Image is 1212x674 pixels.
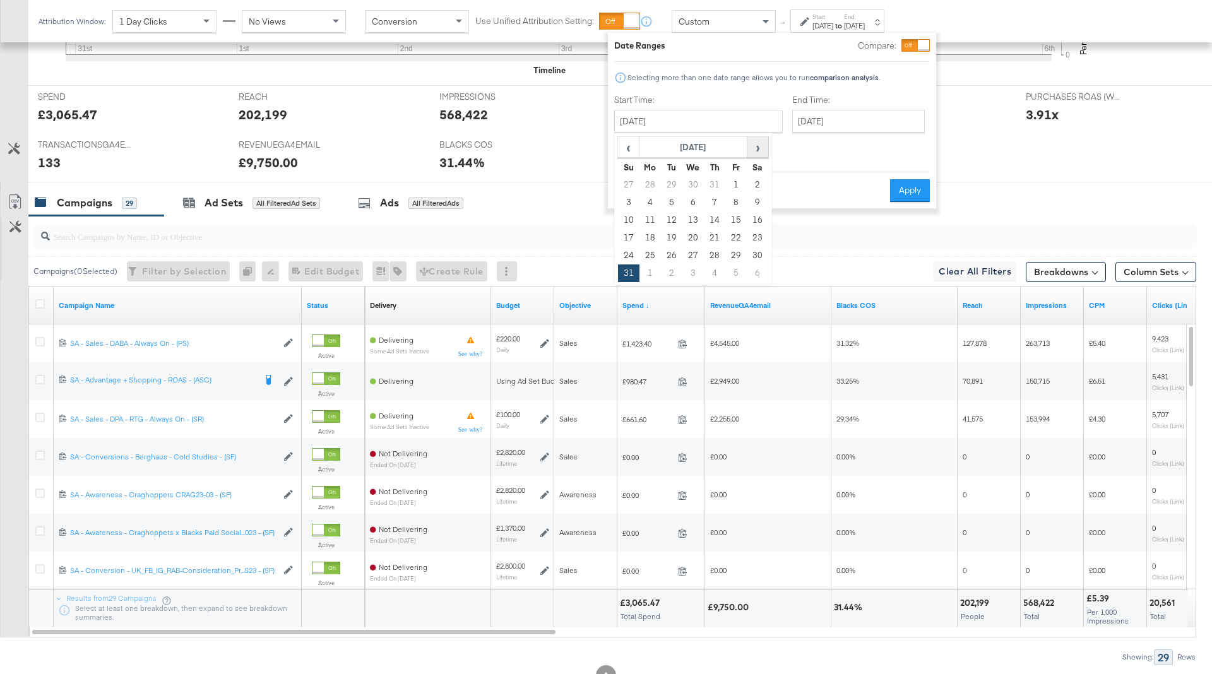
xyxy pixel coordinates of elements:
[70,490,277,500] a: SA - Awareness - Craghoppers CRAG23-03 - (SF)
[122,198,137,209] div: 29
[620,597,663,609] div: £3,065.47
[70,452,277,462] div: SA - Conversions - Berghaus - Cold Studies - (SF)
[239,261,262,281] div: 0
[312,427,340,435] label: Active
[704,158,725,176] th: Th
[496,485,525,495] div: £2,820.00
[682,158,704,176] th: We
[1026,528,1030,537] span: 0
[496,523,525,533] div: £1,370.00
[682,176,704,194] td: 30
[748,138,768,157] span: ›
[682,211,704,229] td: 13
[836,452,855,461] span: 0.00%
[1152,535,1184,543] sub: Clicks (Link)
[70,565,277,576] a: SA - Conversion - UK_FB_IG_RAB-Consideration_Pr...S23 - (SF)
[639,158,661,176] th: Mo
[934,262,1016,282] button: Clear All Filters
[710,565,727,575] span: £0.00
[70,414,277,424] div: SA - Sales - DPA - RTG - Always On - (SR)
[559,414,578,423] span: Sales
[836,565,855,575] span: 0.00%
[1026,338,1050,348] span: 263,713
[661,229,682,247] td: 19
[1089,528,1105,537] span: £0.00
[70,490,277,500] div: SA - Awareness - Craghoppers CRAG23-03 - (SF)
[963,376,983,386] span: 70,891
[239,153,298,172] div: £9,750.00
[1177,653,1196,661] div: Rows
[33,266,117,277] div: Campaigns ( 0 Selected)
[639,211,661,229] td: 11
[1023,597,1058,609] div: 568,422
[836,338,859,348] span: 31.32%
[836,300,953,310] a: GA4 Email Integration COS
[1152,485,1156,495] span: 0
[812,21,833,31] div: [DATE]
[312,352,340,360] label: Active
[496,334,520,344] div: £220.00
[370,537,427,544] sub: ended on [DATE]
[836,528,855,537] span: 0.00%
[704,264,725,282] td: 4
[1026,91,1120,103] span: PURCHASES ROAS (WEBSITE EVENTS)
[836,490,855,499] span: 0.00%
[777,21,789,26] span: ↑
[533,64,566,76] div: Timeline
[1115,262,1196,282] button: Column Sets
[559,490,597,499] span: Awareness
[239,139,333,151] span: REVENUEGA4EMAIL
[725,194,747,211] td: 8
[370,499,427,506] sub: ended on [DATE]
[639,137,747,158] th: [DATE]
[70,375,255,387] a: SA - Advantage + Shopping - ROAS - (ASC)
[38,91,133,103] span: SPEND
[622,415,673,424] span: £661.60
[1089,452,1105,461] span: £0.00
[559,565,578,575] span: Sales
[439,153,485,172] div: 31.44%
[747,211,768,229] td: 16
[370,575,427,582] sub: ended on [DATE]
[249,16,286,27] span: No Views
[963,300,1016,310] a: The number of people your ad was served to.
[618,158,639,176] th: Su
[704,194,725,211] td: 7
[1026,452,1030,461] span: 0
[963,338,987,348] span: 127,878
[639,194,661,211] td: 4
[622,377,673,386] span: £980.47
[619,138,638,157] span: ‹
[961,612,985,621] span: People
[747,264,768,282] td: 6
[682,264,704,282] td: 3
[622,452,673,462] span: £0.00
[70,528,277,538] div: SA - Awareness - Craghoppers x Blacks Paid Social...023 - (SF)
[239,105,287,124] div: 202,199
[844,13,865,21] label: End:
[704,247,725,264] td: 28
[559,452,578,461] span: Sales
[496,346,509,353] sub: Daily
[1154,649,1173,665] div: 29
[618,264,639,282] td: 31
[379,524,427,534] span: Not Delivering
[1078,25,1089,55] text: Percent
[1150,597,1179,609] div: 20,561
[379,411,413,420] span: Delivering
[496,300,549,310] a: The maximum amount you're willing to spend on your ads, on average each day or over the lifetime ...
[496,459,517,467] sub: Lifetime
[38,105,97,124] div: £3,065.47
[725,176,747,194] td: 1
[312,541,340,549] label: Active
[559,338,578,348] span: Sales
[618,176,639,194] td: 27
[1026,490,1030,499] span: 0
[1152,561,1156,571] span: 0
[370,300,396,310] a: Reflects the ability of your Ad Campaign to achieve delivery based on ad states, schedule and bud...
[1087,607,1129,625] span: Per 1,000 Impressions
[559,376,578,386] span: Sales
[812,13,833,21] label: Start:
[614,40,665,52] div: Date Ranges
[1026,262,1106,282] button: Breakdowns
